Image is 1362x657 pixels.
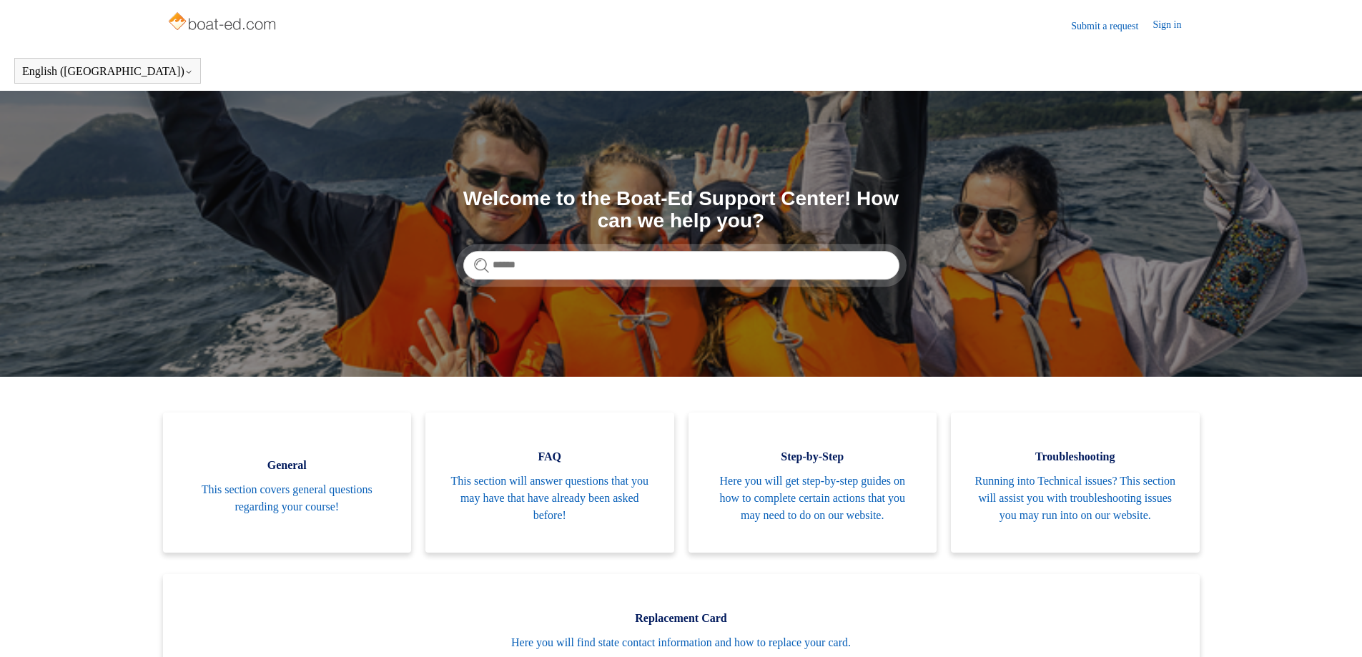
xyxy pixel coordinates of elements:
span: FAQ [447,448,653,465]
span: This section will answer questions that you may have that have already been asked before! [447,473,653,524]
a: Sign in [1153,17,1195,34]
a: Submit a request [1071,19,1153,34]
a: Step-by-Step Here you will get step-by-step guides on how to complete certain actions that you ma... [689,413,937,553]
img: Boat-Ed Help Center home page [167,9,280,37]
a: General This section covers general questions regarding your course! [163,413,412,553]
span: Troubleshooting [972,448,1178,465]
span: Step-by-Step [710,448,916,465]
input: Search [463,251,899,280]
span: General [184,457,390,474]
div: Live chat [1314,609,1351,646]
h1: Welcome to the Boat-Ed Support Center! How can we help you? [463,188,899,232]
span: Replacement Card [184,610,1178,627]
span: This section covers general questions regarding your course! [184,481,390,515]
a: Troubleshooting Running into Technical issues? This section will assist you with troubleshooting ... [951,413,1200,553]
button: English ([GEOGRAPHIC_DATA]) [22,65,193,78]
span: Running into Technical issues? This section will assist you with troubleshooting issues you may r... [972,473,1178,524]
span: Here you will find state contact information and how to replace your card. [184,634,1178,651]
a: FAQ This section will answer questions that you may have that have already been asked before! [425,413,674,553]
span: Here you will get step-by-step guides on how to complete certain actions that you may need to do ... [710,473,916,524]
